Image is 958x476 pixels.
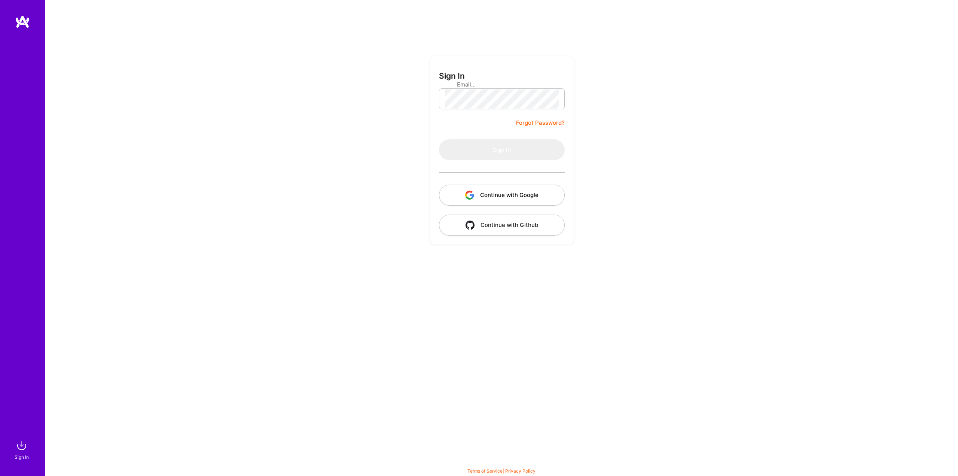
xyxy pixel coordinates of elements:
a: Privacy Policy [505,468,536,474]
img: icon [465,191,474,200]
input: Email... [457,75,547,94]
h3: Sign In [439,71,465,81]
button: Sign In [439,139,565,160]
img: sign in [14,438,29,453]
img: logo [15,15,30,28]
a: Forgot Password? [516,118,565,127]
div: © 2025 ATeams Inc., All rights reserved. [45,454,958,472]
a: Terms of Service [467,468,503,474]
span: | [467,468,536,474]
button: Continue with Github [439,215,565,236]
button: Continue with Google [439,185,565,206]
img: icon [466,221,475,230]
a: sign inSign In [16,438,29,461]
div: Sign In [15,453,29,461]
